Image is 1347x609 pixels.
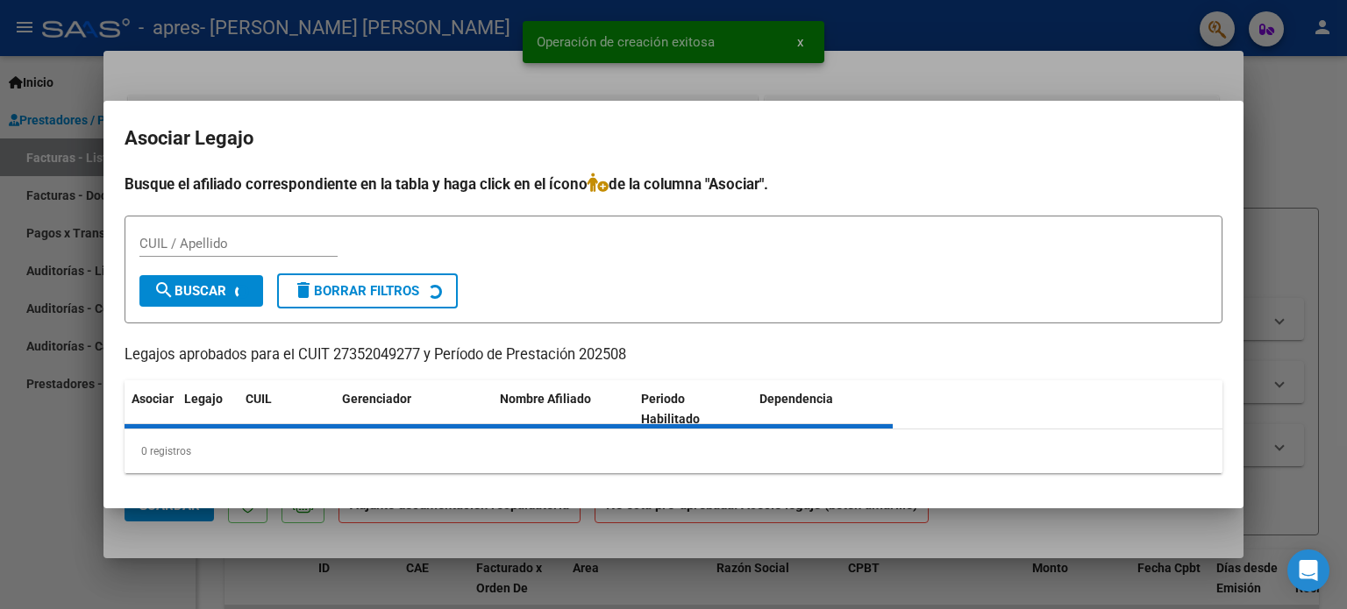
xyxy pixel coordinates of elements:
p: Legajos aprobados para el CUIT 27352049277 y Período de Prestación 202508 [125,344,1222,366]
mat-icon: delete [293,280,314,301]
span: Buscar [153,283,226,299]
mat-icon: search [153,280,175,301]
datatable-header-cell: Asociar [125,380,177,438]
datatable-header-cell: CUIL [239,380,335,438]
h2: Asociar Legajo [125,122,1222,155]
datatable-header-cell: Dependencia [752,380,894,438]
datatable-header-cell: Gerenciador [335,380,493,438]
span: Asociar [132,392,174,406]
datatable-header-cell: Periodo Habilitado [634,380,752,438]
span: Gerenciador [342,392,411,406]
span: Nombre Afiliado [500,392,591,406]
button: Borrar Filtros [277,273,458,308]
span: Dependencia [759,392,833,406]
div: Open Intercom Messenger [1287,549,1329,591]
h4: Busque el afiliado correspondiente en la tabla y haga click en el ícono de la columna "Asociar". [125,173,1222,195]
span: Borrar Filtros [293,283,419,299]
span: Legajo [184,392,223,406]
span: Periodo Habilitado [641,392,700,426]
datatable-header-cell: Nombre Afiliado [493,380,634,438]
div: 0 registros [125,429,1222,473]
span: CUIL [246,392,272,406]
button: Buscar [139,275,263,307]
datatable-header-cell: Legajo [177,380,239,438]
